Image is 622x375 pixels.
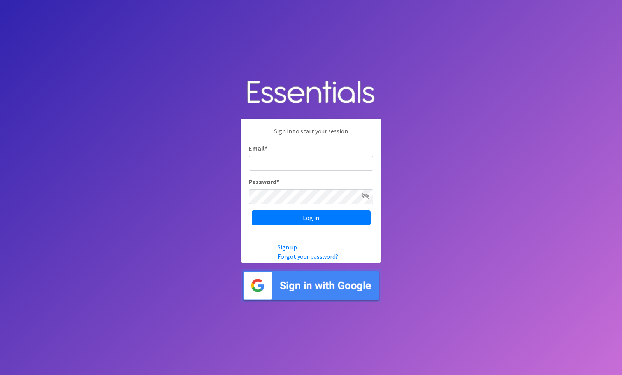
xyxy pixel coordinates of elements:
[252,210,371,225] input: Log in
[241,73,381,113] img: Human Essentials
[249,126,373,144] p: Sign in to start your session
[278,243,297,251] a: Sign up
[276,178,279,186] abbr: required
[249,177,279,186] label: Password
[249,144,267,153] label: Email
[278,252,338,260] a: Forgot your password?
[265,144,267,152] abbr: required
[241,269,381,303] img: Sign in with Google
